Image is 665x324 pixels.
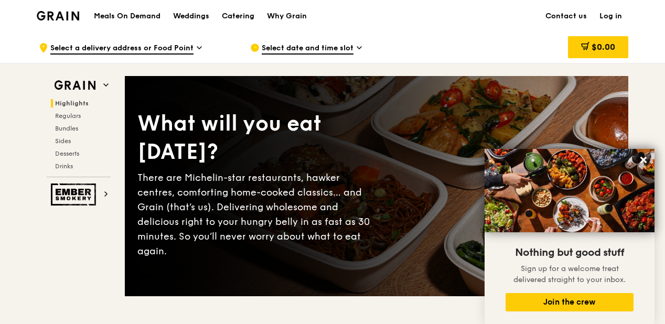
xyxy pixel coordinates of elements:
img: DSC07876-Edit02-Large.jpeg [485,149,655,232]
div: Why Grain [267,1,307,32]
span: $0.00 [592,42,615,52]
a: Contact us [539,1,593,32]
img: Ember Smokery web logo [51,183,99,206]
img: Grain [37,11,79,20]
span: Sides [55,137,71,145]
div: Catering [222,1,254,32]
img: Grain web logo [51,76,99,95]
span: Regulars [55,112,81,120]
a: Weddings [167,1,216,32]
span: Select date and time slot [262,43,353,55]
span: Bundles [55,125,78,132]
div: There are Michelin-star restaurants, hawker centres, comforting home-cooked classics… and Grain (... [137,170,377,258]
a: Catering [216,1,261,32]
h1: Meals On Demand [94,11,160,21]
span: Select a delivery address or Food Point [50,43,194,55]
button: Join the crew [506,293,634,311]
div: Weddings [173,1,209,32]
a: Why Grain [261,1,313,32]
span: Drinks [55,163,73,170]
span: Desserts [55,150,79,157]
button: Close [635,152,652,168]
span: Sign up for a welcome treat delivered straight to your inbox. [513,264,626,284]
a: Log in [593,1,628,32]
span: Nothing but good stuff [515,246,624,259]
span: Highlights [55,100,89,107]
div: What will you eat [DATE]? [137,110,377,166]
